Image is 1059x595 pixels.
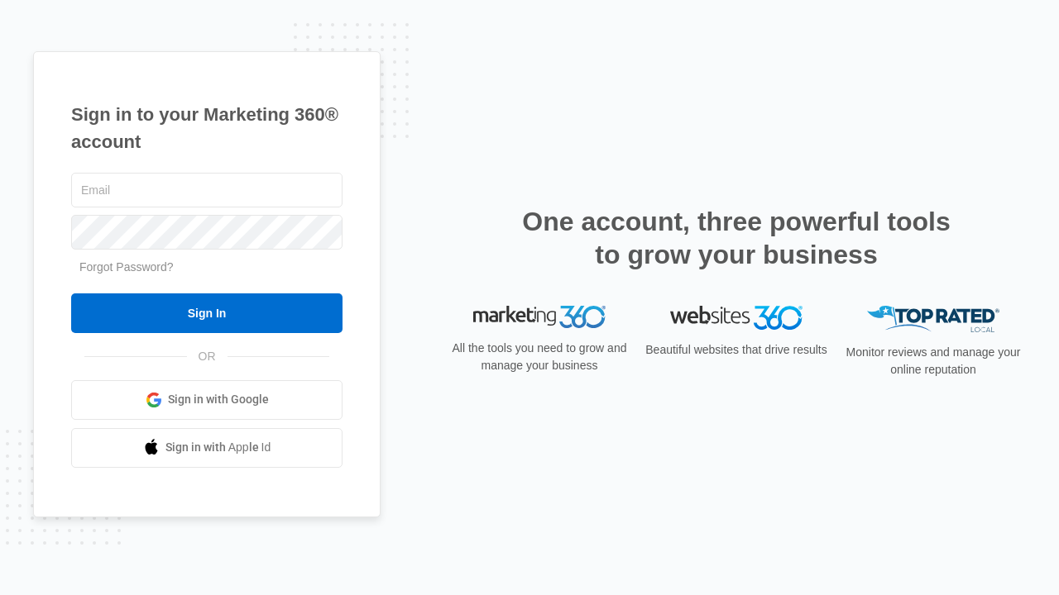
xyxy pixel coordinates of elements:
[71,428,343,468] a: Sign in with Apple Id
[447,340,632,374] p: All the tools you need to grow and manage your business
[79,260,174,274] a: Forgot Password?
[71,101,343,155] h1: Sign in to your Marketing 360® account
[517,205,956,271] h2: One account, three powerful tools to grow your business
[165,439,271,456] span: Sign in with Apple Id
[168,391,269,408] span: Sign in with Google
[71,380,343,420] a: Sign in with Google
[71,173,343,207] input: Email
[867,306,999,333] img: Top Rated Local
[187,348,228,365] span: OR
[473,306,606,329] img: Marketing 360
[71,293,343,333] input: Sign In
[670,306,803,330] img: Websites 360
[841,344,1026,378] p: Monitor reviews and manage your online reputation
[644,341,829,359] p: Beautiful websites that drive results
